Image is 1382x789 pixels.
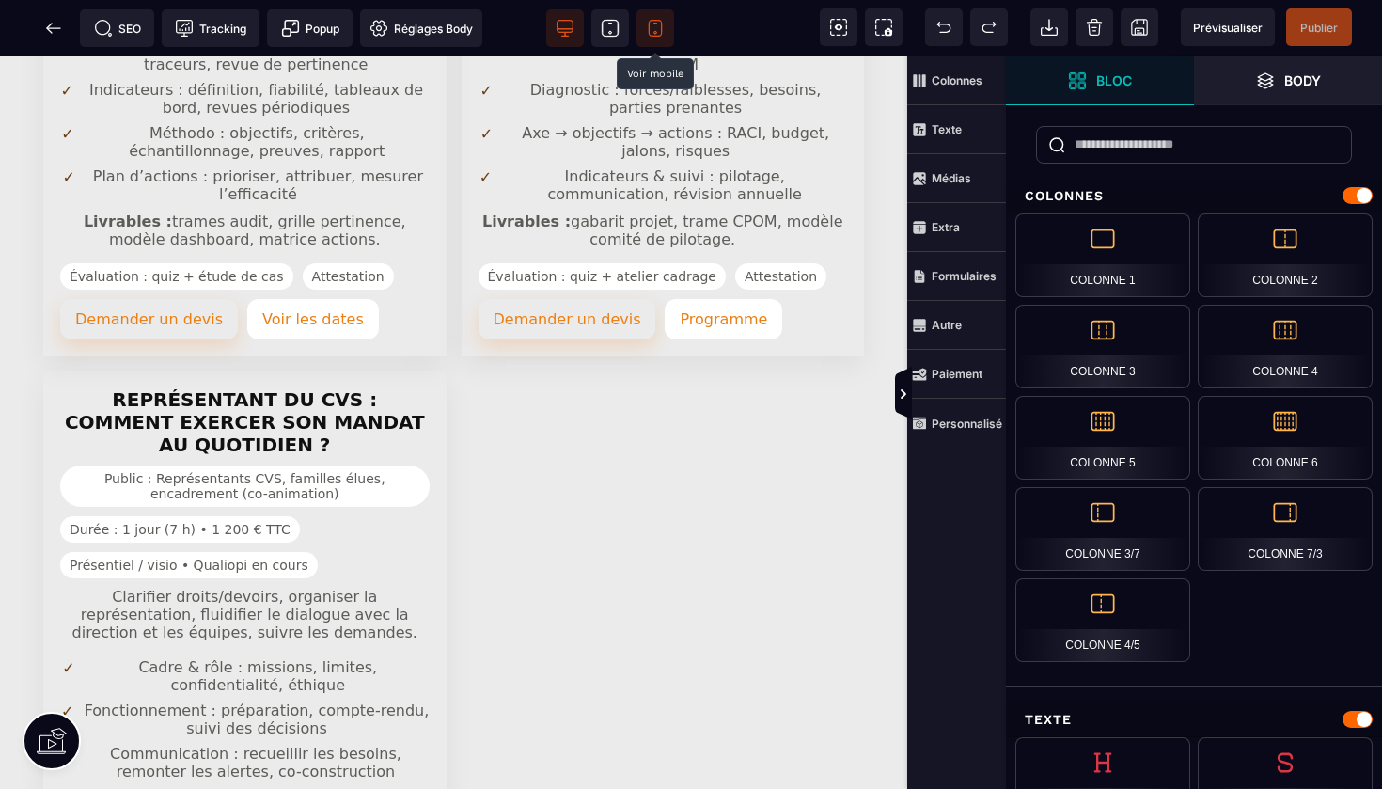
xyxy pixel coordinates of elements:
[60,207,293,233] span: Évaluation : quiz + étude de cas
[1015,396,1190,480] div: Colonne 5
[546,9,584,47] span: Voir bureau
[84,156,172,174] strong: Livrables :
[907,252,1006,301] span: Formulaires
[932,171,971,185] strong: Médias
[907,154,1006,203] span: Médias
[482,156,571,174] strong: Livrables :
[83,24,429,60] span: Indicateurs : définition, fiabilité, tableaux de bord, revues périodiques
[591,9,629,47] span: Voir tablette
[479,207,726,233] span: Évaluation : quiz + atelier cadrage
[636,9,674,47] span: Voir mobile
[1015,487,1190,571] div: Colonne 3/7
[932,73,982,87] strong: Colonnes
[1030,8,1068,46] span: Importer
[60,460,300,486] span: Durée : 1 jour (7 h) • 1 200 € TTC
[369,19,473,38] span: Réglages Body
[1198,213,1373,297] div: Colonne 2
[1284,73,1321,87] strong: Body
[1121,8,1158,46] span: Enregistrer
[82,688,429,724] span: Communication : recueillir les besoins, remonter les alertes, co-construction
[303,207,394,233] span: Attestation
[60,688,72,709] span: ✓
[1198,487,1373,571] div: Colonne 7/3
[1194,56,1382,105] span: Ouvrir les calques
[1076,8,1113,46] span: Nettoyage
[925,8,963,46] span: Défaire
[479,111,494,132] span: ✓
[60,496,318,522] span: Présentiel / visio • Qualiopi en cours
[1286,8,1352,46] span: Enregistrer le contenu
[907,105,1006,154] span: Texte
[60,409,430,450] span: Public : Représentants CVS, familles élues, encadrement (co-animation)
[35,9,72,47] span: Retour
[932,122,962,136] strong: Texte
[970,8,1008,46] span: Rétablir
[94,19,141,38] span: SEO
[932,220,960,234] strong: Extra
[907,350,1006,399] span: Paiement
[60,68,75,88] span: ✓
[1198,305,1373,388] div: Colonne 4
[665,243,782,283] a: Programme
[932,318,962,332] strong: Autre
[60,332,430,400] h3: REPRÉSENTANT DU CVS : COMMENT EXERCER SON MANDAT AU QUOTIDIEN ?
[86,732,429,767] span: Outils : registre demandes, trame CR, tableau de suivi
[267,9,353,47] span: Créer une alerte modale
[907,203,1006,252] span: Extra
[60,156,430,192] p: trames audit, grille pertinence, modèle dashboard, matrice actions.
[1096,73,1132,87] strong: Bloc
[479,243,656,283] a: Demander un devis
[60,111,77,132] span: ✓
[1015,305,1190,388] div: Colonne 3
[1006,367,1025,423] span: Afficher les vues
[360,9,482,47] span: Favicon
[907,399,1006,448] span: Personnalisé
[281,19,339,38] span: Popup
[479,68,495,88] span: ✓
[504,24,847,60] span: Diagnostic : forces/faiblesses, besoins, parties prenantes
[1006,702,1382,737] div: Texte
[60,531,430,585] p: Clarifier droits/devoirs, organiser la représentation, fluidifier le dialogue avec la direction e...
[1181,8,1275,46] span: Aperçu
[86,111,429,147] span: Plan d’actions : prioriser, attribuer, mesurer l’efficacité
[932,269,997,283] strong: Formulaires
[85,68,430,103] span: Méthodo : objectifs, critères, échantillonnage, preuves, rapport
[932,417,1002,431] strong: Personnalisé
[907,56,1006,105] span: Colonnes
[80,9,154,47] span: Métadata SEO
[865,8,903,46] span: Capture d'écran
[60,243,238,283] a: Demander un devis
[84,645,429,681] span: Fonctionnement : préparation, compte-rendu, suivi des décisions
[907,301,1006,350] span: Autre
[60,602,77,623] span: ✓
[60,645,74,666] span: ✓
[60,24,73,45] span: ✓
[1015,213,1190,297] div: Colonne 1
[86,602,429,638] span: Cadre & rôle : missions, limites, confidentialité, éthique
[162,9,259,47] span: Code de suivi
[502,111,847,147] span: Indicateurs & suivi : pilotage, communication, révision annuelle
[1006,179,1382,213] div: Colonnes
[247,243,379,283] a: Voir les dates
[820,8,857,46] span: Voir les composants
[479,156,848,192] p: gabarit projet, trame CPOM, modèle comité de pilotage.
[932,367,982,381] strong: Paiement
[60,732,77,752] span: ✓
[504,68,847,103] span: Axe → objectifs → actions : RACI, budget, jalons, risques
[1300,21,1338,35] span: Publier
[1198,396,1373,480] div: Colonne 6
[735,207,826,233] span: Attestation
[479,24,495,45] span: ✓
[1006,56,1194,105] span: Ouvrir les blocs
[1015,578,1190,662] div: Colonne 4/5
[175,19,246,38] span: Tracking
[1193,21,1263,35] span: Prévisualiser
